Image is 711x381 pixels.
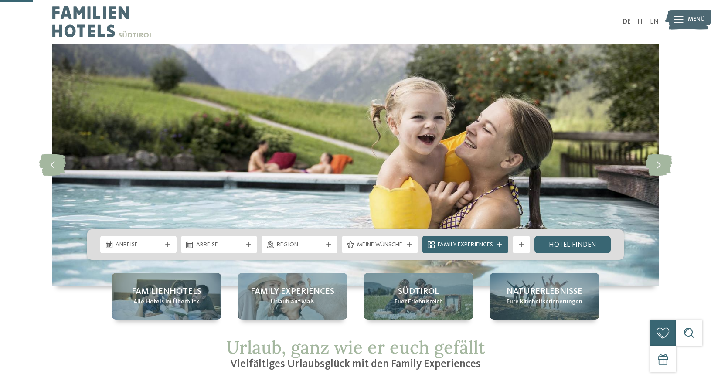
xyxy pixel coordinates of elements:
[507,298,582,306] span: Eure Kindheitserinnerungen
[251,286,334,298] span: Family Experiences
[688,15,705,24] span: Menü
[230,359,481,370] span: Vielfältiges Urlaubsglück mit den Family Experiences
[277,241,323,249] span: Region
[271,298,314,306] span: Urlaub auf Maß
[398,286,439,298] span: Südtirol
[637,18,643,25] a: IT
[534,236,611,253] a: Hotel finden
[364,273,473,320] a: Welche Family Experiences wählt ihr? Südtirol Euer Erlebnisreich
[132,286,201,298] span: Familienhotels
[357,241,403,249] span: Meine Wünsche
[490,273,599,320] a: Welche Family Experiences wählt ihr? Naturerlebnisse Eure Kindheitserinnerungen
[238,273,347,320] a: Welche Family Experiences wählt ihr? Family Experiences Urlaub auf Maß
[650,18,659,25] a: EN
[395,298,443,306] span: Euer Erlebnisreich
[116,241,161,249] span: Anreise
[112,273,221,320] a: Welche Family Experiences wählt ihr? Familienhotels Alle Hotels im Überblick
[623,18,631,25] a: DE
[226,336,485,358] span: Urlaub, ganz wie er euch gefällt
[133,298,199,306] span: Alle Hotels im Überblick
[438,241,493,249] span: Family Experiences
[196,241,242,249] span: Abreise
[507,286,582,298] span: Naturerlebnisse
[52,44,659,286] img: Welche Family Experiences wählt ihr?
